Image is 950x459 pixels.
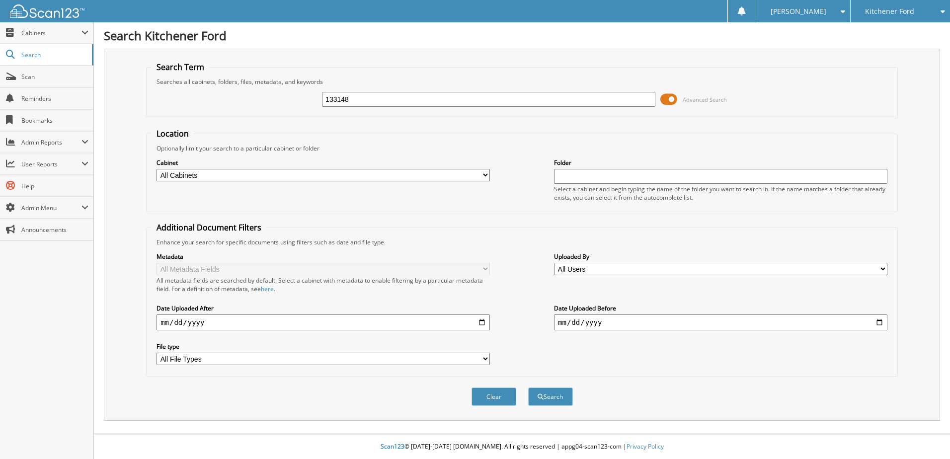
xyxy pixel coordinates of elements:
[152,62,209,73] legend: Search Term
[261,285,274,293] a: here
[157,304,490,312] label: Date Uploaded After
[21,160,81,168] span: User Reports
[21,182,88,190] span: Help
[152,144,892,153] div: Optionally limit your search to a particular cabinet or folder
[21,138,81,147] span: Admin Reports
[157,252,490,261] label: Metadata
[21,51,87,59] span: Search
[528,387,573,406] button: Search
[104,27,940,44] h1: Search Kitchener Ford
[21,204,81,212] span: Admin Menu
[554,252,887,261] label: Uploaded By
[865,8,914,14] span: Kitchener Ford
[157,342,490,351] label: File type
[157,276,490,293] div: All metadata fields are searched by default. Select a cabinet with metadata to enable filtering b...
[152,77,892,86] div: Searches all cabinets, folders, files, metadata, and keywords
[554,314,887,330] input: end
[554,304,887,312] label: Date Uploaded Before
[21,73,88,81] span: Scan
[554,185,887,202] div: Select a cabinet and begin typing the name of the folder you want to search in. If the name match...
[21,94,88,103] span: Reminders
[627,442,664,451] a: Privacy Policy
[771,8,826,14] span: [PERSON_NAME]
[554,158,887,167] label: Folder
[94,435,950,459] div: © [DATE]-[DATE] [DOMAIN_NAME]. All rights reserved | appg04-scan123-com |
[21,29,81,37] span: Cabinets
[10,4,84,18] img: scan123-logo-white.svg
[21,116,88,125] span: Bookmarks
[152,222,266,233] legend: Additional Document Filters
[683,96,727,103] span: Advanced Search
[157,158,490,167] label: Cabinet
[21,226,88,234] span: Announcements
[381,442,404,451] span: Scan123
[157,314,490,330] input: start
[152,238,892,246] div: Enhance your search for specific documents using filters such as date and file type.
[152,128,194,139] legend: Location
[900,411,950,459] iframe: Chat Widget
[472,387,516,406] button: Clear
